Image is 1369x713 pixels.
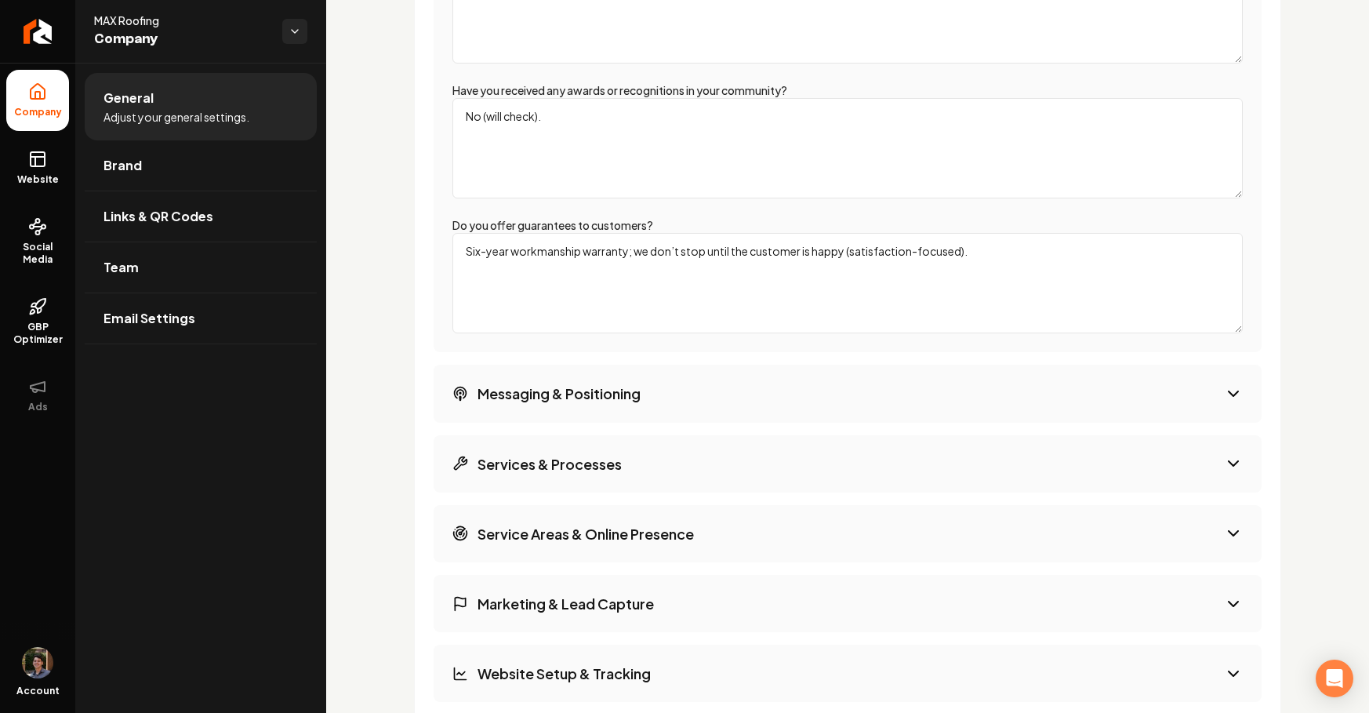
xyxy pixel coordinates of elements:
[16,685,60,697] span: Account
[103,207,213,226] span: Links & QR Codes
[103,109,249,125] span: Adjust your general settings.
[452,83,787,97] label: Have you received any awards or recognitions in your community?
[478,454,622,474] h3: Services & Processes
[434,435,1262,493] button: Services & Processes
[11,173,65,186] span: Website
[6,285,69,358] a: GBP Optimizer
[85,140,317,191] a: Brand
[478,384,641,403] h3: Messaging & Positioning
[6,205,69,278] a: Social Media
[94,13,270,28] span: MAX Roofing
[103,156,142,175] span: Brand
[94,28,270,50] span: Company
[85,191,317,242] a: Links & QR Codes
[22,401,54,413] span: Ads
[6,241,69,266] span: Social Media
[1316,660,1353,697] div: Open Intercom Messenger
[434,365,1262,422] button: Messaging & Positioning
[22,647,53,678] button: Open user button
[24,19,53,44] img: Rebolt Logo
[478,524,694,544] h3: Service Areas & Online Presence
[434,645,1262,702] button: Website Setup & Tracking
[6,137,69,198] a: Website
[85,242,317,293] a: Team
[103,89,154,107] span: General
[103,309,195,328] span: Email Settings
[478,664,651,683] h3: Website Setup & Tracking
[103,258,139,277] span: Team
[452,218,653,232] label: Do you offer guarantees to customers?
[434,505,1262,562] button: Service Areas & Online Presence
[434,575,1262,632] button: Marketing & Lead Capture
[6,321,69,346] span: GBP Optimizer
[6,365,69,426] button: Ads
[478,594,654,613] h3: Marketing & Lead Capture
[8,106,68,118] span: Company
[85,293,317,344] a: Email Settings
[22,647,53,678] img: Mitchell Stahl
